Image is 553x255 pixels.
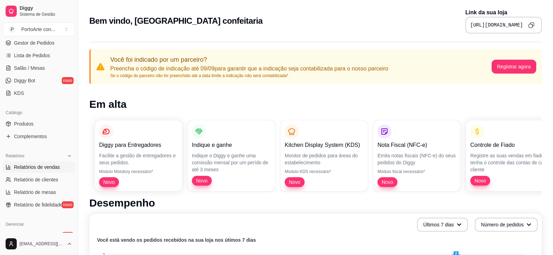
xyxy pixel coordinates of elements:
p: Link da sua loja [465,8,542,17]
a: Relatórios de vendas [3,162,75,173]
span: Novo [472,177,489,184]
p: Módulo KDS necessário* [285,169,364,174]
span: Novo [286,179,303,186]
p: Monitor de pedidos para áreas do estabelecimento [285,152,364,166]
button: Diggy para EntregadoresFacilite a gestão de entregadores e seus pedidos.Módulo Motoboy necessário... [95,120,182,191]
a: Relatório de fidelidadenovo [3,199,75,210]
span: Relatório de clientes [14,176,58,183]
button: Kitchen Display System (KDS)Monitor de pedidos para áreas do estabelecimentoMódulo KDS necessário... [281,120,368,191]
span: Novo [100,179,118,186]
span: [EMAIL_ADDRESS][DOMAIN_NAME] [20,241,64,247]
a: Gestor de Pedidos [3,37,75,48]
span: KDS [14,90,24,97]
div: PortoArte con ... [21,26,55,33]
button: [EMAIL_ADDRESS][DOMAIN_NAME] [3,235,75,252]
button: Últimos 7 dias [417,218,468,232]
span: Relatórios [6,153,24,159]
span: Complementos [14,133,47,140]
span: P [9,26,16,33]
p: Controle de Fiado [470,141,549,149]
div: Catálogo [3,107,75,118]
h1: Em alta [89,98,542,111]
span: Gestor de Pedidos [14,39,54,46]
text: Você está vendo os pedidos recebidos na sua loja nos útimos 7 dias [97,237,256,243]
span: Relatório de mesas [14,189,56,196]
a: Entregadoresnovo [3,230,75,241]
p: Você foi indicado por um parceiro? [110,55,388,65]
a: KDS [3,88,75,99]
span: Relatórios de vendas [14,164,60,171]
p: Indique e ganhe [192,141,271,149]
span: Sistema de Gestão [20,12,72,17]
button: Número de pedidos [475,218,538,232]
p: Nota Fiscal (NFC-e) [378,141,456,149]
p: Kitchen Display System (KDS) [285,141,364,149]
a: Complementos [3,131,75,142]
p: Registre as suas vendas em fiado e tenha o controle das contas de cada cliente [470,152,549,173]
a: Lista de Pedidos [3,50,75,61]
p: Emita notas fiscais (NFC-e) do seus pedidos do Diggy [378,152,456,166]
a: Produtos [3,118,75,129]
span: Produtos [14,120,33,127]
p: Indique o Diggy e ganhe uma comissão mensal por um perído de até 3 meses [192,152,271,173]
button: Select a team [3,22,75,36]
span: Diggy Bot [14,77,35,84]
button: Copy to clipboard [526,20,537,31]
a: Diggy Botnovo [3,75,75,86]
span: Diggy [20,5,72,12]
span: Lista de Pedidos [14,52,50,59]
a: Salão / Mesas [3,62,75,74]
p: Preencha o código de indicação até 09/09 para garantir que a indicação seja contabilizada para o ... [110,65,388,73]
span: Novo [193,177,210,184]
span: Salão / Mesas [14,65,45,72]
button: Nota Fiscal (NFC-e)Emita notas fiscais (NFC-e) do seus pedidos do DiggyMódulo fiscal necessário*Novo [373,120,461,191]
h2: Bem vindo, [GEOGRAPHIC_DATA] confeitaria [89,15,263,27]
h1: Desempenho [89,197,542,209]
span: Entregadores [14,232,43,239]
pre: [URL][DOMAIN_NAME] [470,22,523,29]
div: Gerenciar [3,219,75,230]
span: Relatório de fidelidade [14,201,62,208]
a: DiggySistema de Gestão [3,3,75,20]
a: Relatório de mesas [3,187,75,198]
p: Diggy para Entregadores [99,141,178,149]
button: Registrar agora [492,60,537,74]
p: Módulo fiscal necessário* [378,169,456,174]
p: Módulo Motoboy necessário* [99,169,178,174]
span: Novo [379,179,396,186]
a: Relatório de clientes [3,174,75,185]
p: Facilite a gestão de entregadores e seus pedidos. [99,152,178,166]
button: Indique e ganheIndique o Diggy e ganhe uma comissão mensal por um perído de até 3 mesesNovo [188,120,275,191]
p: Se o código do parceiro não for preenchido até a data limite a indicação não será contabilizada* [110,73,388,78]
